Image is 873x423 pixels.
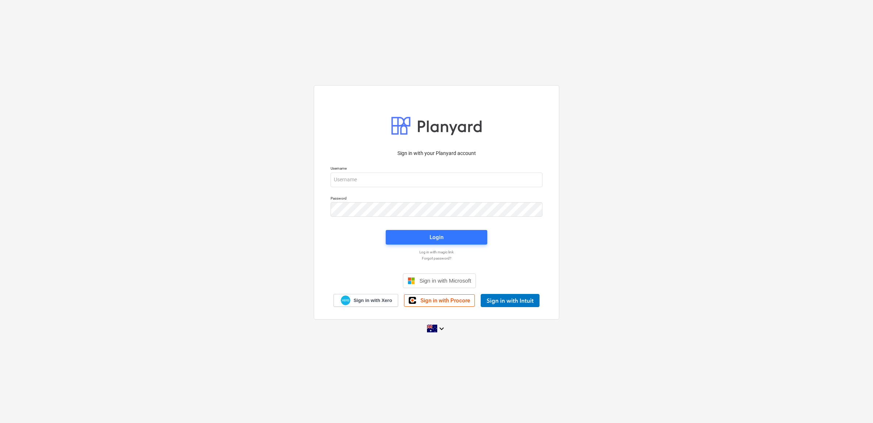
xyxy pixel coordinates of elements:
[419,277,471,284] span: Sign in with Microsoft
[331,173,542,187] input: Username
[437,324,446,333] i: keyboard_arrow_down
[331,196,542,202] p: Password
[430,233,443,242] div: Login
[354,297,392,304] span: Sign in with Xero
[341,295,350,305] img: Xero logo
[404,294,475,307] a: Sign in with Procore
[420,297,470,304] span: Sign in with Procore
[327,256,546,261] a: Forgot password?
[386,230,487,245] button: Login
[333,294,399,307] a: Sign in with Xero
[408,277,415,284] img: Microsoft logo
[331,150,542,157] p: Sign in with your Planyard account
[331,166,542,172] p: Username
[327,250,546,254] a: Log in with magic link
